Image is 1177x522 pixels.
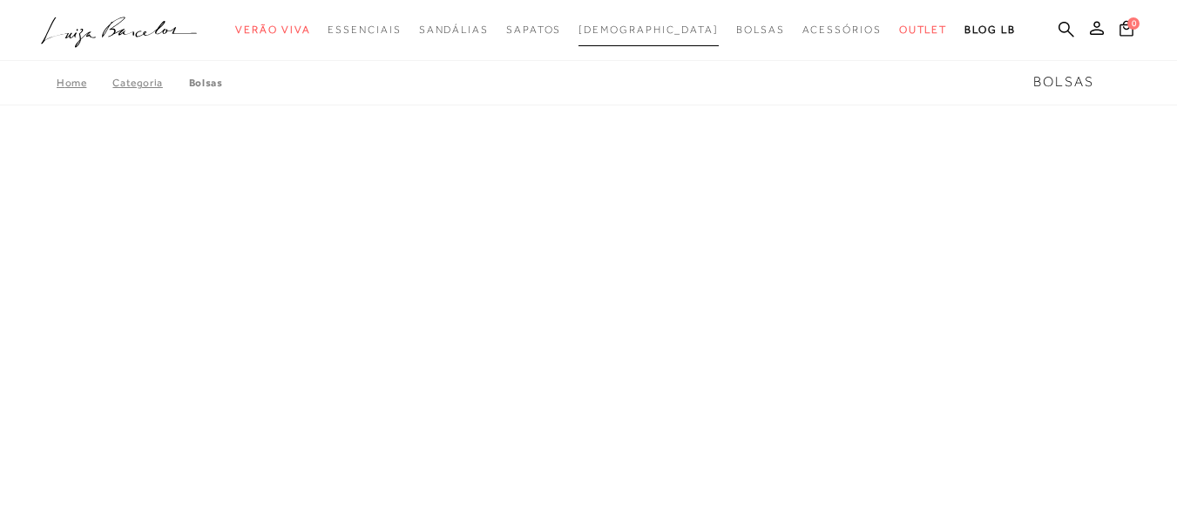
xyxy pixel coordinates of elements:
span: Essenciais [328,24,401,36]
span: [DEMOGRAPHIC_DATA] [578,24,719,36]
span: Sapatos [506,24,561,36]
a: BLOG LB [964,14,1015,46]
a: categoryNavScreenReaderText [802,14,882,46]
a: Bolsas [189,77,223,89]
a: categoryNavScreenReaderText [328,14,401,46]
a: categoryNavScreenReaderText [419,14,489,46]
a: Categoria [112,77,188,89]
button: 0 [1114,19,1139,43]
span: Outlet [899,24,948,36]
span: Verão Viva [235,24,310,36]
a: noSubCategoriesText [578,14,719,46]
span: BLOG LB [964,24,1015,36]
a: categoryNavScreenReaderText [899,14,948,46]
span: Bolsas [736,24,785,36]
span: 0 [1127,17,1140,30]
span: Acessórios [802,24,882,36]
a: Home [57,77,112,89]
span: Sandálias [419,24,489,36]
a: categoryNavScreenReaderText [506,14,561,46]
span: Bolsas [1033,74,1094,90]
a: categoryNavScreenReaderText [235,14,310,46]
a: categoryNavScreenReaderText [736,14,785,46]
